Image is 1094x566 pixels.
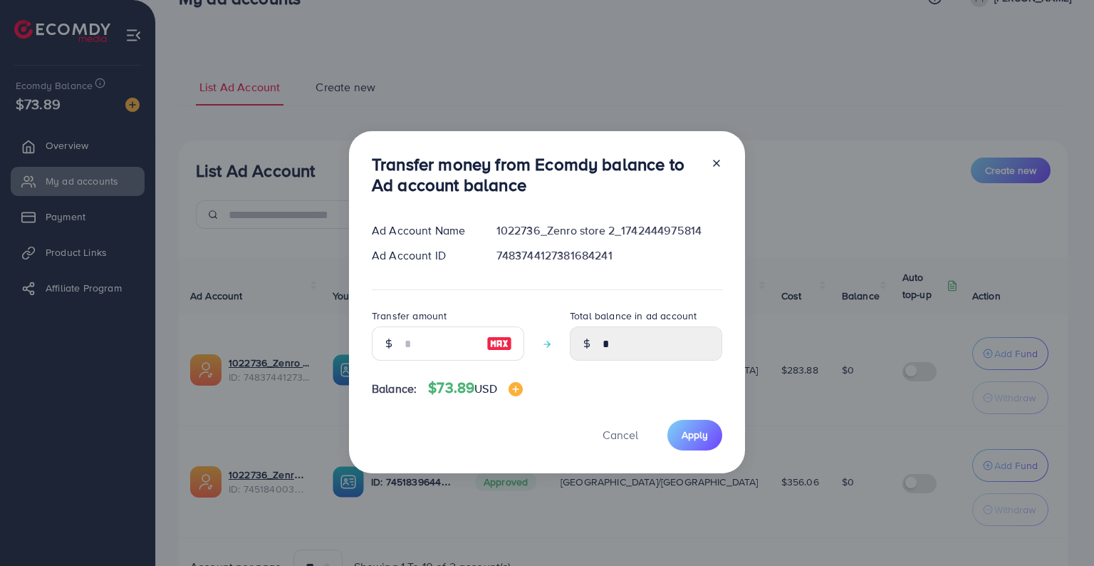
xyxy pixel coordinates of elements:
[360,247,485,264] div: Ad Account ID
[428,379,522,397] h4: $73.89
[682,428,708,442] span: Apply
[486,335,512,352] img: image
[372,154,699,195] h3: Transfer money from Ecomdy balance to Ad account balance
[1033,502,1083,555] iframe: Chat
[485,222,734,239] div: 1022736_Zenro store 2_1742444975814
[585,420,656,451] button: Cancel
[667,420,722,451] button: Apply
[509,382,523,396] img: image
[474,381,496,396] span: USD
[372,309,447,323] label: Transfer amount
[603,427,638,443] span: Cancel
[372,381,417,397] span: Balance:
[485,247,734,264] div: 7483744127381684241
[570,309,697,323] label: Total balance in ad account
[360,222,485,239] div: Ad Account Name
